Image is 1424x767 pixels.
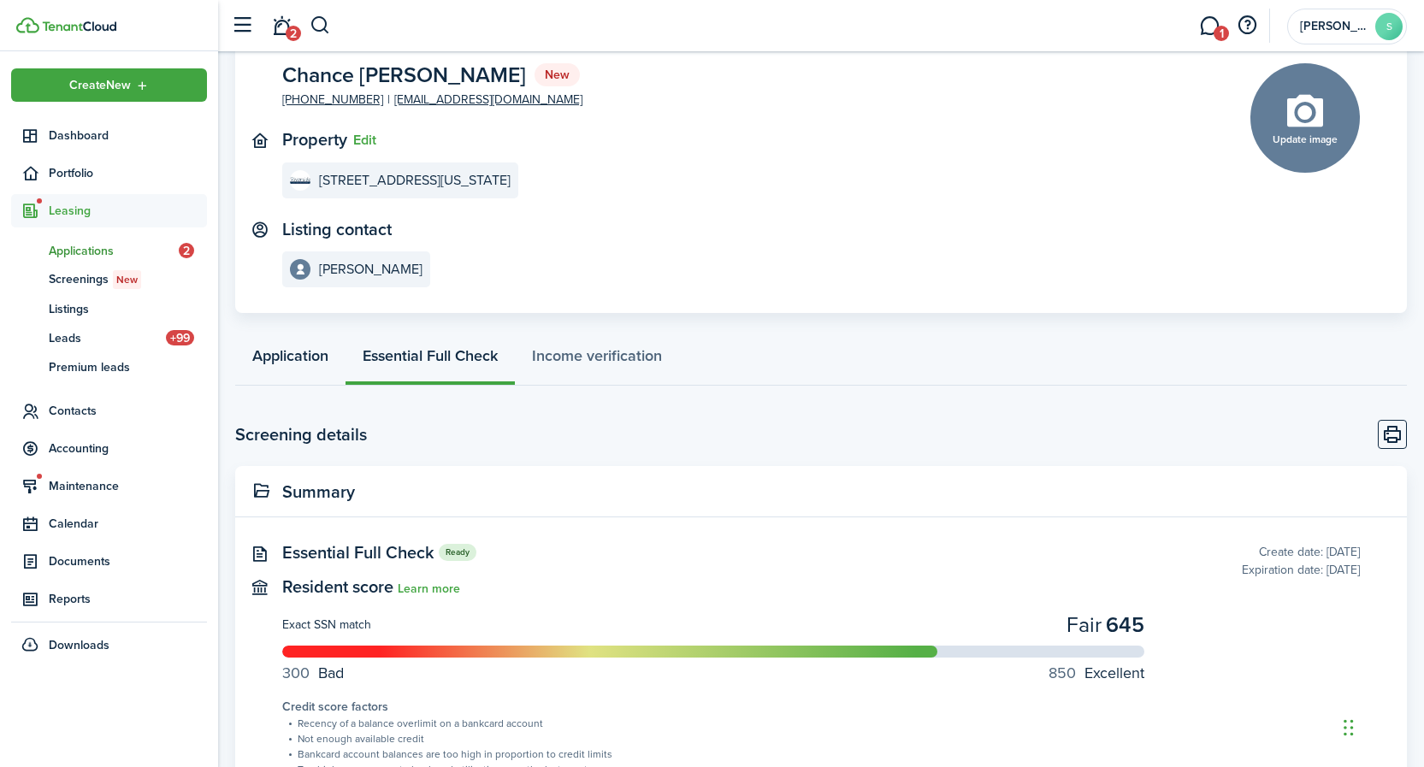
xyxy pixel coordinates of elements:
[1193,4,1226,48] a: Messaging
[49,358,207,376] span: Premium leads
[49,636,109,654] span: Downloads
[179,243,194,258] span: 2
[282,577,460,597] text-item: Resident score
[11,352,207,381] a: Premium leads
[1300,21,1368,32] span: Sharon
[1375,13,1403,40] avatar-text: S
[116,272,138,287] span: New
[286,26,301,41] span: 2
[49,477,207,495] span: Maintenance
[298,746,1360,762] li: Bankcard account balances are too high in proportion to credit limits
[49,590,207,608] span: Reports
[11,68,207,102] button: Open menu
[265,4,298,48] a: Notifications
[282,91,383,109] a: [PHONE_NUMBER]
[282,220,392,239] text-item: Listing contact
[319,173,511,188] e-details-info-title: [STREET_ADDRESS][US_STATE]
[1344,702,1354,753] div: Drag
[282,130,347,150] text-item: Property
[235,422,367,447] h2: Screening details
[69,80,131,91] span: Create New
[298,716,1360,731] li: Recency of a balance overlimit on a bankcard account
[282,698,1360,716] h4: Credit score factors
[49,242,179,260] span: Applications
[439,544,476,560] status: Ready
[310,11,331,40] button: Search
[535,63,580,87] status: New
[298,731,1360,746] li: Not enough available credit
[42,21,116,32] img: TenantCloud
[49,127,207,145] span: Dashboard
[49,270,207,289] span: Screenings
[11,294,207,323] a: Listings
[282,482,355,502] panel-main-title: Summary
[49,515,207,533] span: Calendar
[166,330,194,345] span: +99
[1067,609,1102,641] div: Fair
[1084,662,1144,684] span: Excellent
[1214,26,1229,41] span: 1
[290,170,310,191] img: 114 Riverside On The Delaware
[1106,609,1144,641] div: 645
[353,133,376,148] button: Edit
[11,323,207,352] a: Leads+99
[49,329,166,347] span: Leads
[398,582,460,596] a: Learn more
[1232,11,1262,40] button: Open resource center
[49,202,207,220] span: Leasing
[1049,662,1076,684] span: 850
[49,402,207,420] span: Contacts
[11,236,207,265] a: Applications2
[49,440,207,457] span: Accounting
[394,91,582,109] a: [EMAIL_ADDRESS][DOMAIN_NAME]
[282,540,434,565] span: Essential Full Check
[235,334,346,386] a: Application
[282,662,310,684] span: 300
[1338,685,1424,767] iframe: Chat Widget
[49,552,207,570] span: Documents
[1242,561,1360,579] div: Expiration date: [DATE]
[319,262,422,277] e-details-info-title: [PERSON_NAME]
[49,164,207,182] span: Portfolio
[282,64,526,86] span: Chance [PERSON_NAME]
[11,582,207,616] a: Reports
[1250,63,1360,173] button: Update image
[49,300,207,318] span: Listings
[515,334,679,386] a: Income verification
[11,265,207,294] a: ScreeningsNew
[318,662,344,684] span: Bad
[11,119,207,152] a: Dashboard
[1378,420,1407,449] button: Print
[226,9,258,42] button: Open sidebar
[1242,543,1360,561] div: Create date: [DATE]
[282,616,371,634] div: Exact SSN match
[16,17,39,33] img: TenantCloud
